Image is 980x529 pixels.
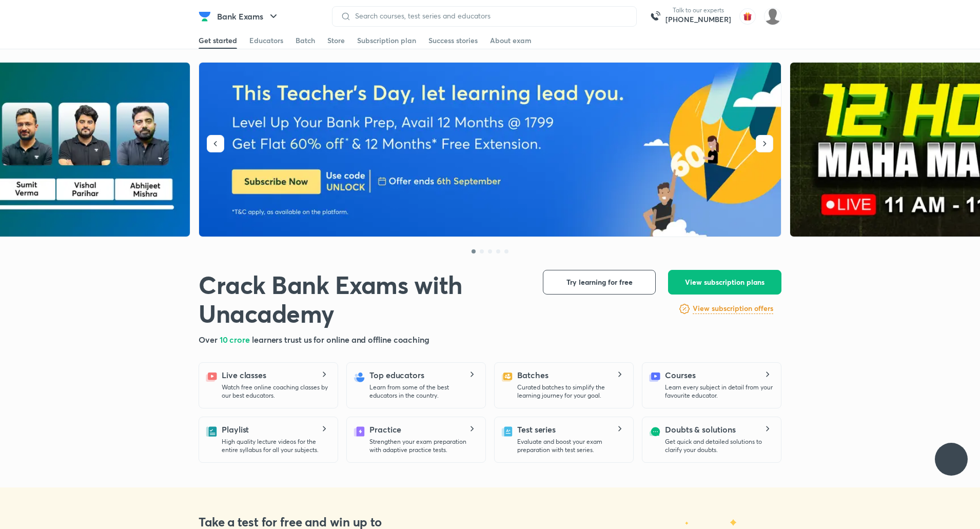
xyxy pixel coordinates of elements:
[369,383,477,400] p: Learn from some of the best educators in the country.
[296,32,315,49] a: Batch
[222,369,266,381] h5: Live classes
[357,32,416,49] a: Subscription plan
[369,438,477,454] p: Strengthen your exam preparation with adaptive practice tests.
[566,277,633,287] span: Try learning for free
[222,383,329,400] p: Watch free online coaching classes by our best educators.
[517,423,556,436] h5: Test series
[249,32,283,49] a: Educators
[490,35,532,46] div: About exam
[199,334,220,345] span: Over
[665,6,731,14] p: Talk to our experts
[665,423,736,436] h5: Doubts & solutions
[428,32,478,49] a: Success stories
[327,35,345,46] div: Store
[693,303,773,315] a: View subscription offers
[517,369,548,381] h5: Batches
[327,32,345,49] a: Store
[211,6,286,27] button: Bank Exams
[665,14,731,25] a: [PHONE_NUMBER]
[199,10,211,23] img: Company Logo
[351,12,628,20] input: Search courses, test series and educators
[693,303,773,314] h6: View subscription offers
[220,334,252,345] span: 10 crore
[665,383,773,400] p: Learn every subject in detail from your favourite educator.
[222,423,249,436] h5: Playlist
[945,453,957,465] img: ttu
[199,270,526,327] h1: Crack Bank Exams with Unacademy
[517,438,625,454] p: Evaluate and boost your exam preparation with test series.
[222,438,329,454] p: High quality lecture videos for the entire syllabus for all your subjects.
[357,35,416,46] div: Subscription plan
[665,438,773,454] p: Get quick and detailed solutions to clarify your doubts.
[764,8,781,25] img: Piyush Mishra
[517,383,625,400] p: Curated batches to simplify the learning journey for your goal.
[490,32,532,49] a: About exam
[249,35,283,46] div: Educators
[665,369,695,381] h5: Courses
[199,35,237,46] div: Get started
[739,8,756,25] img: avatar
[685,277,765,287] span: View subscription plans
[252,334,429,345] span: learners trust us for online and offline coaching
[645,6,665,27] img: call-us
[369,369,424,381] h5: Top educators
[296,35,315,46] div: Batch
[369,423,401,436] h5: Practice
[199,32,237,49] a: Get started
[668,270,781,295] button: View subscription plans
[428,35,478,46] div: Success stories
[543,270,656,295] button: Try learning for free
